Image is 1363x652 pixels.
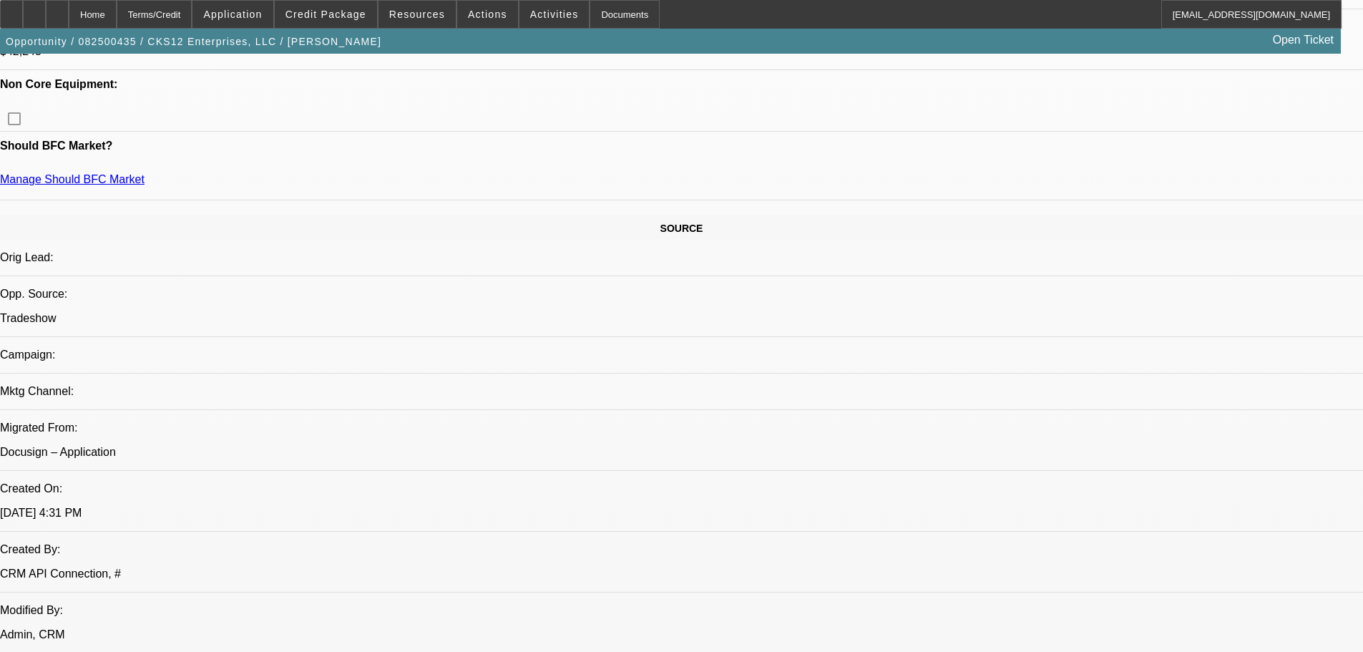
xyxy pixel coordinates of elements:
span: Activities [530,9,579,20]
span: Application [203,9,262,20]
button: Resources [378,1,456,28]
button: Actions [457,1,518,28]
a: Open Ticket [1267,28,1339,52]
button: Application [192,1,273,28]
span: SOURCE [660,223,703,234]
button: Activities [519,1,590,28]
span: Opportunity / 082500435 / CKS12 Enterprises, LLC / [PERSON_NAME] [6,36,381,47]
button: Credit Package [275,1,377,28]
span: Credit Package [285,9,366,20]
span: Actions [468,9,507,20]
span: Resources [389,9,445,20]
